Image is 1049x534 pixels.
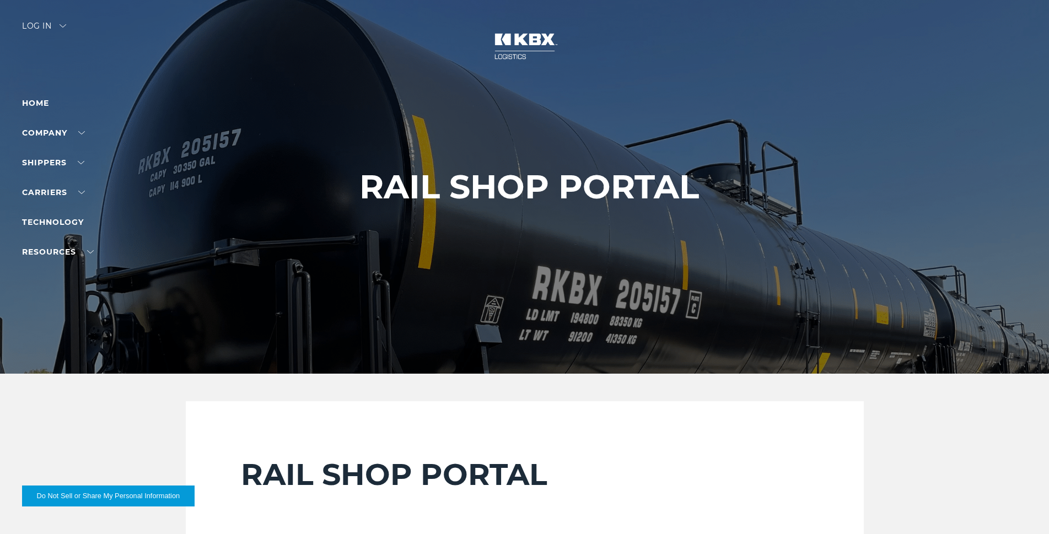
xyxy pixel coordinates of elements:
h1: RAIL SHOP PORTAL [359,168,699,206]
a: Carriers [22,187,85,197]
h2: RAIL SHOP PORTAL [241,456,809,493]
a: SHIPPERS [22,158,84,168]
a: Technology [22,217,84,227]
a: RESOURCES [22,247,94,257]
a: Home [22,98,49,108]
a: Company [22,128,85,138]
iframe: Chat Widget [994,481,1049,534]
img: kbx logo [483,22,566,71]
button: Do Not Sell or Share My Personal Information [22,486,195,506]
img: arrow [60,24,66,28]
div: Log in [22,22,66,38]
